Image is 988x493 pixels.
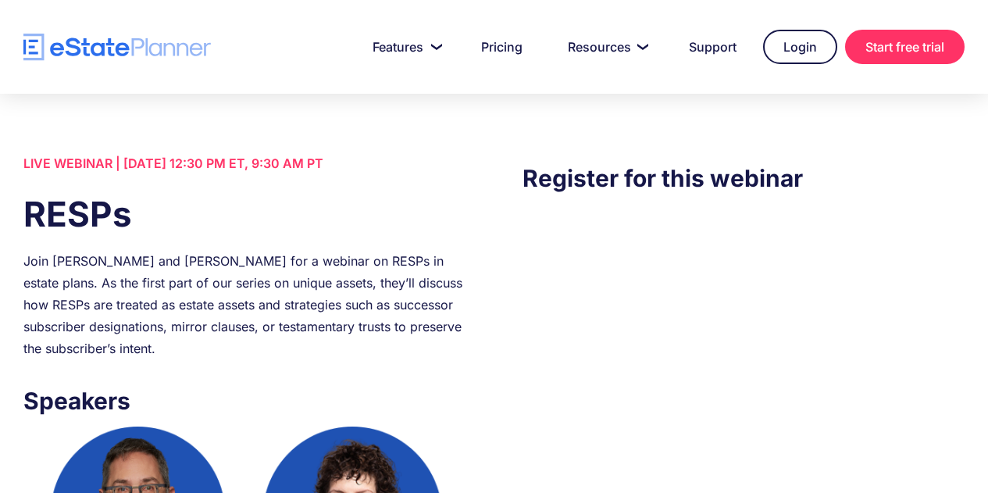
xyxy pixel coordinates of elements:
[670,31,755,63] a: Support
[23,34,211,61] a: home
[23,190,465,238] h1: RESPs
[354,31,455,63] a: Features
[523,160,965,196] h3: Register for this webinar
[763,30,837,64] a: Login
[23,383,465,419] h3: Speakers
[845,30,965,64] a: Start free trial
[23,250,465,359] div: Join [PERSON_NAME] and [PERSON_NAME] for a webinar on RESPs in estate plans. As the first part of...
[462,31,541,63] a: Pricing
[549,31,662,63] a: Resources
[23,152,465,174] div: LIVE WEBINAR | [DATE] 12:30 PM ET, 9:30 AM PT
